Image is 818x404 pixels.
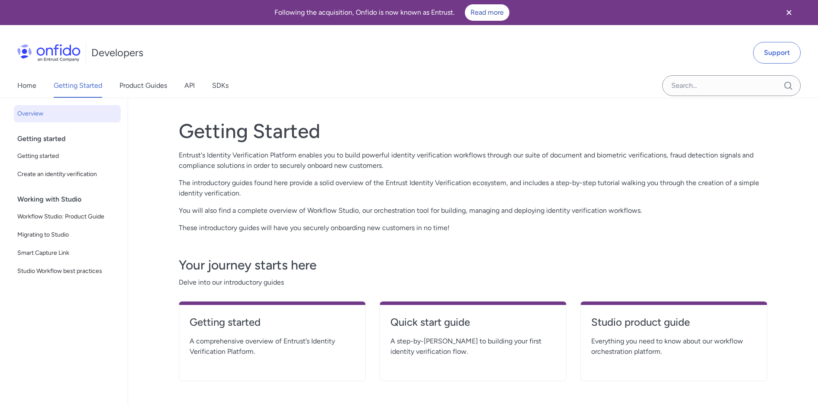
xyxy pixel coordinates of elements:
[591,315,757,336] a: Studio product guide
[190,315,355,336] a: Getting started
[54,74,102,98] a: Getting Started
[17,44,81,61] img: Onfido Logo
[10,4,773,21] div: Following the acquisition, Onfido is now known as Entrust.
[91,46,143,60] h1: Developers
[179,178,767,199] p: The introductory guides found here provide a solid overview of the Entrust Identity Verification ...
[17,109,117,119] span: Overview
[17,191,124,208] div: Working with Studio
[591,336,757,357] span: Everything you need to know about our workflow orchestration platform.
[17,266,117,276] span: Studio Workflow best practices
[14,263,121,280] a: Studio Workflow best practices
[17,248,117,258] span: Smart Capture Link
[179,277,767,288] span: Delve into our introductory guides
[17,230,117,240] span: Migrating to Studio
[17,151,117,161] span: Getting started
[784,7,794,18] svg: Close banner
[179,205,767,216] p: You will also find a complete overview of Workflow Studio, our orchestration tool for building, m...
[14,166,121,183] a: Create an identity verification
[184,74,195,98] a: API
[212,74,229,98] a: SDKs
[190,336,355,357] span: A comprehensive overview of Entrust’s Identity Verification Platform.
[390,315,556,336] a: Quick start guide
[179,223,767,233] p: These introductory guides will have you securely onboarding new customers in no time!
[179,257,767,274] h3: Your journey starts here
[14,244,121,262] a: Smart Capture Link
[390,315,556,329] h4: Quick start guide
[14,105,121,122] a: Overview
[390,336,556,357] span: A step-by-[PERSON_NAME] to building your first identity verification flow.
[14,208,121,225] a: Workflow Studio: Product Guide
[465,4,509,21] a: Read more
[662,75,801,96] input: Onfido search input field
[190,315,355,329] h4: Getting started
[179,150,767,171] p: Entrust's Identity Verification Platform enables you to build powerful identity verification work...
[17,212,117,222] span: Workflow Studio: Product Guide
[773,2,805,23] button: Close banner
[14,226,121,244] a: Migrating to Studio
[119,74,167,98] a: Product Guides
[179,119,767,143] h1: Getting Started
[753,42,801,64] a: Support
[17,130,124,147] div: Getting started
[591,315,757,329] h4: Studio product guide
[14,147,121,165] a: Getting started
[17,74,36,98] a: Home
[17,169,117,180] span: Create an identity verification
